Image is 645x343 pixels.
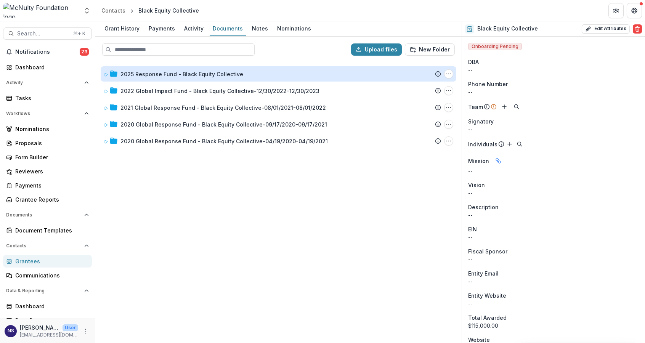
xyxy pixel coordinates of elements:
[101,133,456,149] div: 2020 Global Response Fund - Black Equity Collective-04/19/2020-04/19/20212020 Global Response Fun...
[351,43,402,56] button: Upload files
[120,104,326,112] div: 2021 Global Response Fund - Black Equity Collective-08/01/2021-08/01/2022
[505,139,514,149] button: Add
[101,23,143,34] div: Grant History
[181,23,207,34] div: Activity
[3,269,92,282] a: Communications
[468,233,639,241] div: --
[15,167,86,175] div: Reviewers
[72,29,87,38] div: ⌘ + K
[20,324,59,332] p: [PERSON_NAME]
[120,137,328,145] div: 2020 Global Response Fund - Black Equity Collective-04/19/2020-04/19/2021
[468,181,485,189] span: Vision
[468,43,522,50] span: Onboarding Pending
[468,277,639,285] div: --
[20,332,78,338] p: [EMAIL_ADDRESS][DOMAIN_NAME]
[627,3,642,18] button: Get Help
[3,137,92,149] a: Proposals
[3,179,92,192] a: Payments
[15,271,86,279] div: Communications
[17,30,69,37] span: Search...
[468,203,499,211] span: Description
[3,285,92,297] button: Open Data & Reporting
[8,329,14,333] div: Nina Sawhney
[146,21,178,36] a: Payments
[101,100,456,115] div: 2021 Global Response Fund - Black Equity Collective-08/01/2021-08/01/20222021 Global Response Fun...
[15,302,86,310] div: Dashboard
[249,23,271,34] div: Notes
[3,27,92,40] button: Search...
[15,181,86,189] div: Payments
[80,48,89,56] span: 23
[477,26,538,32] h2: Black Equity Collective
[468,300,639,308] div: --
[6,243,81,248] span: Contacts
[444,136,453,146] button: 2020 Global Response Fund - Black Equity Collective-04/19/2020-04/19/2021 Options
[15,94,86,102] div: Tasks
[468,80,508,88] span: Phone Number
[120,120,327,128] div: 2020 Global Response Fund - Black Equity Collective-09/17/2020-09/17/2021
[512,102,521,111] button: Search
[468,88,639,96] div: --
[82,3,92,18] button: Open entity switcher
[444,69,453,79] button: 2025 Response Fund - Black Equity Collective Options
[3,123,92,135] a: Nominations
[468,117,494,125] span: Signatory
[3,255,92,268] a: Grantees
[468,125,639,133] div: --
[3,193,92,206] a: Grantee Reports
[120,70,243,78] div: 2025 Response Fund - Black Equity Collective
[3,77,92,89] button: Open Activity
[6,212,81,218] span: Documents
[63,324,78,331] p: User
[468,322,639,330] div: $115,000.00
[444,103,453,112] button: 2021 Global Response Fund - Black Equity Collective-08/01/2021-08/01/2022 Options
[15,125,86,133] div: Nominations
[101,21,143,36] a: Grant History
[98,5,128,16] a: Contacts
[138,6,199,14] div: Black Equity Collective
[3,61,92,74] a: Dashboard
[468,314,507,322] span: Total Awarded
[633,24,642,34] button: Delete
[210,23,246,34] div: Documents
[181,21,207,36] a: Activity
[444,120,453,129] button: 2020 Global Response Fund - Black Equity Collective-09/17/2020-09/17/2021 Options
[468,58,479,66] span: DBA
[15,49,80,55] span: Notifications
[582,24,630,34] button: Edit Attributes
[101,83,456,98] div: 2022 Global Impact Fund - Black Equity Collective-12/30/2022-12/30/20232022 Global Impact Fund - ...
[249,21,271,36] a: Notes
[515,139,524,149] button: Search
[101,66,456,82] div: 2025 Response Fund - Black Equity Collective2025 Response Fund - Black Equity Collective Options
[3,300,92,313] a: Dashboard
[274,21,314,36] a: Nominations
[468,189,639,197] p: --
[608,3,624,18] button: Partners
[15,316,86,324] div: Data Report
[101,6,125,14] div: Contacts
[274,23,314,34] div: Nominations
[3,46,92,58] button: Notifications23
[468,66,639,74] div: --
[468,247,507,255] span: Fiscal Sponsor
[210,21,246,36] a: Documents
[98,5,202,16] nav: breadcrumb
[3,92,92,104] a: Tasks
[15,63,86,71] div: Dashboard
[405,43,455,56] button: New Folder
[468,269,499,277] span: Entity Email
[468,211,639,219] p: --
[3,314,92,327] a: Data Report
[15,153,86,161] div: Form Builder
[6,288,81,293] span: Data & Reporting
[3,165,92,178] a: Reviewers
[492,155,504,167] button: Linked binding
[3,209,92,221] button: Open Documents
[468,225,477,233] p: EIN
[3,240,92,252] button: Open Contacts
[15,139,86,147] div: Proposals
[468,140,497,148] p: Individuals
[15,226,86,234] div: Document Templates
